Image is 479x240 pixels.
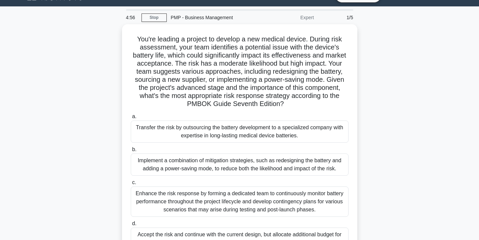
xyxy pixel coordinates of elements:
[131,153,349,176] div: Implement a combination of mitigation strategies, such as redesigning the battery and adding a po...
[132,220,136,226] span: d.
[132,179,136,185] span: c.
[122,11,142,24] div: 4:56
[259,11,318,24] div: Expert
[132,113,136,119] span: a.
[167,11,259,24] div: PMP - Business Management
[131,186,349,217] div: Enhance the risk response by forming a dedicated team to continuously monitor battery performance...
[142,13,167,22] a: Stop
[318,11,357,24] div: 1/5
[131,121,349,143] div: Transfer the risk by outsourcing the battery development to a specialized company with expertise ...
[130,35,349,108] h5: You're leading a project to develop a new medical device. During risk assessment, your team ident...
[132,146,136,152] span: b.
